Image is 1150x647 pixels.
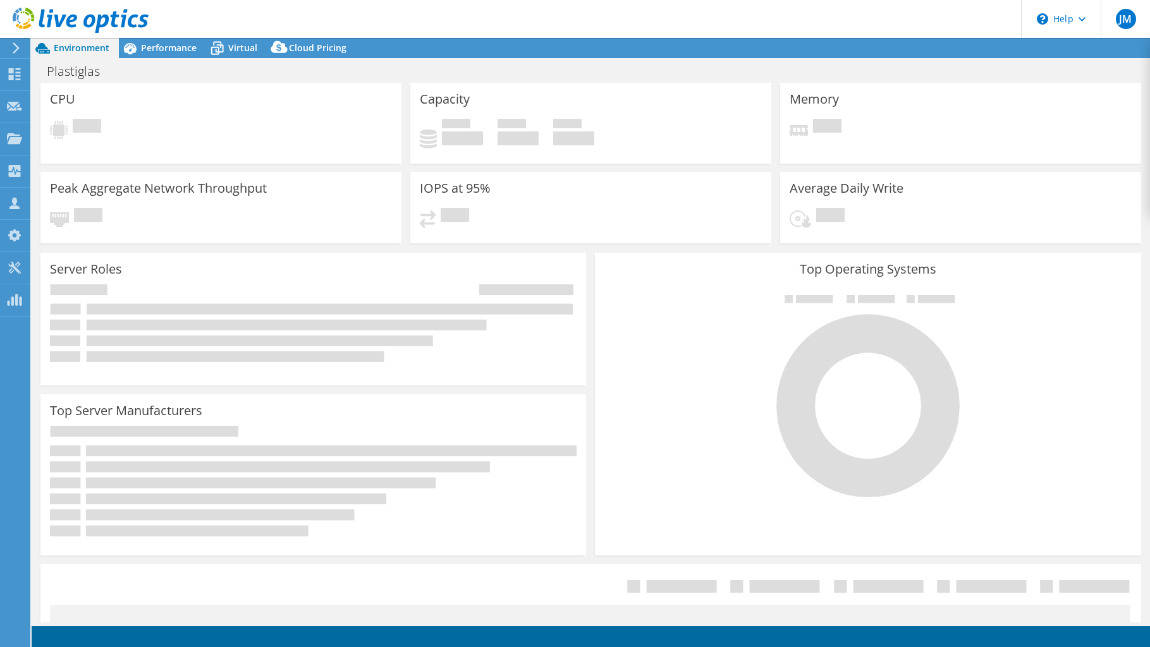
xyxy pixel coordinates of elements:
h4: 0 GiB [442,131,483,145]
span: Pending [816,208,845,225]
span: Used [442,119,470,131]
span: Virtual [228,42,257,54]
span: Performance [141,42,197,54]
h3: Peak Aggregate Network Throughput [50,181,267,195]
span: Pending [813,119,841,136]
span: Total [553,119,582,131]
span: Pending [73,119,101,136]
h3: Capacity [420,92,470,106]
span: Cloud Pricing [289,42,346,54]
h3: Average Daily Write [790,181,903,195]
h3: Top Server Manufacturers [50,404,202,418]
span: JM [1116,9,1136,29]
h4: 0 GiB [498,131,539,145]
h3: CPU [50,92,75,106]
h3: Top Operating Systems [604,262,1131,276]
span: Environment [54,42,109,54]
span: Free [498,119,526,131]
svg: \n [1037,13,1048,25]
h3: Server Roles [50,262,122,276]
span: Pending [74,208,102,225]
span: Pending [441,208,469,225]
h4: 0 GiB [553,131,594,145]
h3: Memory [790,92,839,106]
h3: IOPS at 95% [420,181,491,195]
h1: Plastiglas [41,64,119,78]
